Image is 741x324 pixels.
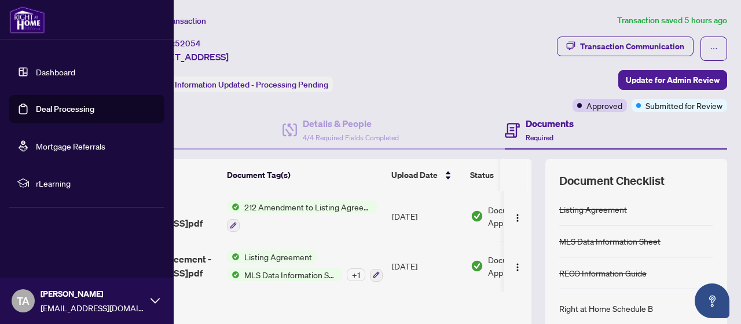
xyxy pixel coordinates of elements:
[303,133,399,142] span: 4/4 Required Fields Completed
[240,201,377,213] span: 212 Amendment to Listing Agreement - Authority to Offer for Lease Price Change/Extension/Amendmen...
[144,50,229,64] span: [STREET_ADDRESS]
[559,235,661,247] div: MLS Data Information Sheet
[695,283,729,318] button: Open asap
[513,213,522,223] img: Logo
[645,99,722,112] span: Submitted for Review
[586,99,622,112] span: Approved
[175,79,328,90] span: Information Updated - Processing Pending
[387,191,466,241] td: [DATE]
[626,71,720,89] span: Update for Admin Review
[41,301,145,314] span: [EMAIL_ADDRESS][DOMAIN_NAME]
[36,67,75,77] a: Dashboard
[617,14,727,27] article: Transaction saved 5 hours ago
[227,201,377,232] button: Status Icon212 Amendment to Listing Agreement - Authority to Offer for Lease Price Change/Extensi...
[488,253,560,279] span: Document Approved
[227,268,240,281] img: Status Icon
[227,201,240,213] img: Status Icon
[471,210,483,223] img: Document Status
[471,260,483,272] img: Document Status
[347,268,365,281] div: + 1
[465,159,564,191] th: Status
[488,203,560,229] span: Document Approved
[557,37,694,56] button: Transaction Communication
[559,173,665,189] span: Document Checklist
[559,267,647,279] div: RECO Information Guide
[144,16,206,26] span: View Transaction
[222,159,387,191] th: Document Tag(s)
[9,6,45,34] img: logo
[144,77,333,92] div: Status:
[508,207,527,225] button: Logo
[387,159,465,191] th: Upload Date
[513,263,522,272] img: Logo
[175,38,201,49] span: 52054
[508,257,527,275] button: Logo
[618,70,727,90] button: Update for Admin Review
[17,293,30,309] span: TA
[240,268,342,281] span: MLS Data Information Sheet
[36,141,105,151] a: Mortgage Referrals
[559,203,627,216] div: Listing Agreement
[391,169,438,181] span: Upload Date
[303,117,399,130] h4: Details & People
[580,37,684,56] div: Transaction Communication
[240,250,317,263] span: Listing Agreement
[36,177,156,190] span: rLearning
[36,104,94,114] a: Deal Processing
[526,117,574,130] h4: Documents
[559,302,653,315] div: Right at Home Schedule B
[41,287,145,300] span: [PERSON_NAME]
[227,250,240,263] img: Status Icon
[387,241,466,291] td: [DATE]
[526,133,553,142] span: Required
[470,169,494,181] span: Status
[227,250,383,282] button: Status IconListing AgreementStatus IconMLS Data Information Sheet+1
[710,45,718,53] span: ellipsis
